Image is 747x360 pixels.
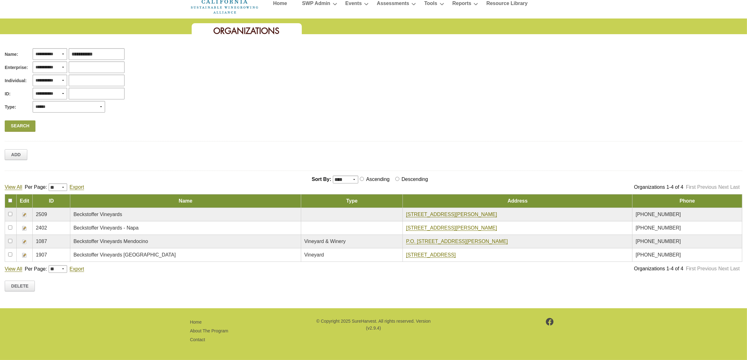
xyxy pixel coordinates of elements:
[636,212,681,217] span: [PHONE_NUMBER]
[5,104,16,110] span: Type:
[214,25,280,36] span: Organizations
[5,120,35,132] a: Search
[312,177,331,182] span: Sort By:
[403,194,632,208] td: Address
[5,51,18,58] span: Name:
[70,266,84,272] a: Export
[365,177,392,182] label: Ascending
[730,184,740,190] a: Last
[5,149,27,160] a: Add
[5,91,11,97] span: ID:
[22,239,27,244] img: Edit
[5,77,27,84] span: Individual:
[36,239,47,244] span: 1087
[5,184,22,190] a: View All
[190,337,205,342] a: Contact
[406,239,508,244] a: P.O. [STREET_ADDRESS][PERSON_NAME]
[190,328,228,333] a: About The Program
[546,318,554,326] img: footer-facebook.png
[636,252,681,257] span: [PHONE_NUMBER]
[22,226,27,231] img: Edit
[301,194,403,208] td: Type
[406,252,456,258] a: [STREET_ADDRESS]
[70,248,301,262] td: Beckstoffer Vineyards [GEOGRAPHIC_DATA]
[5,281,35,291] a: Delete
[406,225,497,231] a: [STREET_ADDRESS][PERSON_NAME]
[70,184,84,190] a: Export
[304,239,346,244] span: Vineyard & Winery
[5,64,28,71] span: Enterprise:
[632,194,742,208] td: Phone
[70,194,301,208] td: Name
[406,212,497,217] a: [STREET_ADDRESS][PERSON_NAME]
[22,253,27,258] img: Edit
[36,225,47,230] span: 2402
[25,266,47,272] span: Per Page:
[718,266,729,271] a: Next
[634,184,683,190] span: Organizations 1-4 of 4
[686,184,696,190] a: First
[697,184,717,190] a: Previous
[190,320,202,325] a: Home
[686,266,696,271] a: First
[70,208,301,221] td: Beckstoffer Vineyards
[5,266,22,272] a: View All
[33,194,70,208] td: ID
[730,266,740,271] a: Last
[22,212,27,217] img: Edit
[634,266,683,271] span: Organizations 1-4 of 4
[636,239,681,244] span: [PHONE_NUMBER]
[25,184,47,190] span: Per Page:
[70,221,301,235] td: Beckstoffer Vineyards - Napa
[70,235,301,248] td: Beckstoffer Vineyards Mendocino
[304,252,324,257] span: Vineyard
[636,225,681,230] span: [PHONE_NUMBER]
[36,212,47,217] span: 2509
[697,266,717,271] a: Previous
[315,318,431,332] p: © Copyright 2025 SureHarvest. All rights reserved. Version (v2.9.4)
[16,194,32,208] td: Edit
[718,184,729,190] a: Next
[36,252,47,257] span: 1907
[400,177,431,182] label: Descending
